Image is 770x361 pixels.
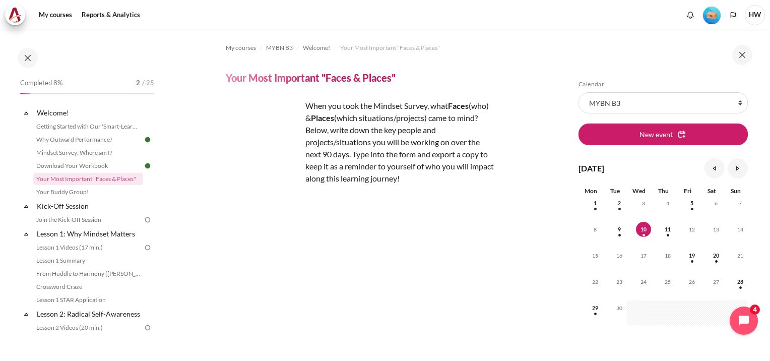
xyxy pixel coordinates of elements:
span: 10 [636,222,651,237]
a: Saturday, 20 September events [709,253,724,259]
a: Sunday, 28 September events [733,279,748,285]
a: My courses [35,5,76,25]
span: 2 [136,78,140,88]
span: Tue [610,187,620,195]
span: 18 [660,248,675,263]
a: Join the Kick-Off Session [33,214,143,226]
span: Collapse [21,229,31,239]
a: Lesson 1: Why Mindset Matters [35,227,143,240]
span: 9 [612,222,627,237]
h4: Your Most Important "Faces & Places" [226,71,396,84]
a: My courses [226,42,256,54]
span: Welcome! [303,43,330,52]
span: 1 [588,196,603,211]
a: Getting Started with Our 'Smart-Learning' Platform [33,121,143,133]
a: Kick-Off Session [35,199,143,213]
span: Collapse [21,108,31,118]
a: From Huddle to Harmony ([PERSON_NAME]'s Story) [33,268,143,280]
span: 30 [612,300,627,316]
span: 7 [733,196,748,211]
img: facesplaces [226,100,301,175]
a: Friday, 19 September events [684,253,699,259]
span: 25 [660,274,675,289]
span: 15 [588,248,603,263]
a: Your Most Important "Faces & Places" [33,173,143,185]
span: 21 [733,248,748,263]
button: Languages [726,8,741,23]
a: Reports & Analytics [78,5,144,25]
a: Today Wednesday, 10 September [636,226,651,232]
a: Your Most Important "Faces & Places" [340,42,440,54]
span: 14 [733,222,748,237]
p: When you took the Mindset Survey, what (who) & (which situations/projects) came to mind? Below, w... [226,100,494,185]
a: Lesson 2: Radical Self-Awareness [35,307,143,321]
span: 12 [684,222,699,237]
span: 23 [612,274,627,289]
a: Tuesday, 9 September events [612,226,627,232]
a: Why Outward Performance? [33,134,143,146]
img: To do [143,323,152,332]
span: 4 [660,196,675,211]
nav: Navigation bar [226,40,494,56]
span: MYBN B3 [266,43,293,52]
a: Lesson 1 Videos (17 min.) [33,242,143,254]
a: MYBN B3 [266,42,293,54]
span: 28 [733,274,748,289]
span: 17 [636,248,651,263]
span: / 25 [142,78,154,88]
strong: Places [311,113,334,123]
span: 2 [612,196,627,211]
span: 26 [684,274,699,289]
span: Your Most Important "Faces & Places" [340,43,440,52]
span: Sun [731,187,741,195]
a: Mindset Survey: Where am I? [33,147,143,159]
span: HW [745,5,765,25]
span: 5 [684,196,699,211]
button: New event [579,124,748,145]
span: 8 [588,222,603,237]
strong: F [448,101,453,110]
a: Welcome! [303,42,330,54]
a: User menu [745,5,765,25]
td: Today [627,222,651,248]
h4: [DATE] [579,162,604,174]
a: Crossword Craze [33,281,143,293]
span: 6 [709,196,724,211]
span: 11 [660,222,675,237]
span: Sat [708,187,716,195]
a: Tuesday, 2 September events [612,200,627,206]
img: Level #1 [703,7,721,24]
span: 20 [709,248,724,263]
span: 29 [588,300,603,316]
span: Wed [632,187,646,195]
span: 24 [636,274,651,289]
span: New event [639,129,673,140]
span: Collapse [21,201,31,211]
a: Thursday, 11 September events [660,226,675,232]
strong: aces [453,101,469,110]
span: 19 [684,248,699,263]
span: 22 [588,274,603,289]
a: Download Your Workbook [33,160,143,172]
div: Level #1 [703,6,721,24]
a: Monday, 29 September events [588,305,603,311]
img: Done [143,161,152,170]
a: Lesson 1 STAR Application [33,294,143,306]
img: To do [143,215,152,224]
a: Welcome! [35,106,143,119]
span: Fri [684,187,691,195]
span: Mon [585,187,597,195]
span: 13 [709,222,724,237]
img: To do [143,243,152,252]
span: Completed 8% [20,78,62,88]
img: Architeck [8,8,22,23]
a: Level #1 [699,6,725,24]
div: 8% [20,93,31,94]
a: Lesson 2 Videos (20 min.) [33,322,143,334]
a: Friday, 5 September events [684,200,699,206]
div: Show notification window with no new notifications [683,8,698,23]
span: 27 [709,274,724,289]
span: 16 [612,248,627,263]
span: Collapse [21,309,31,319]
h5: Calendar [579,80,748,88]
